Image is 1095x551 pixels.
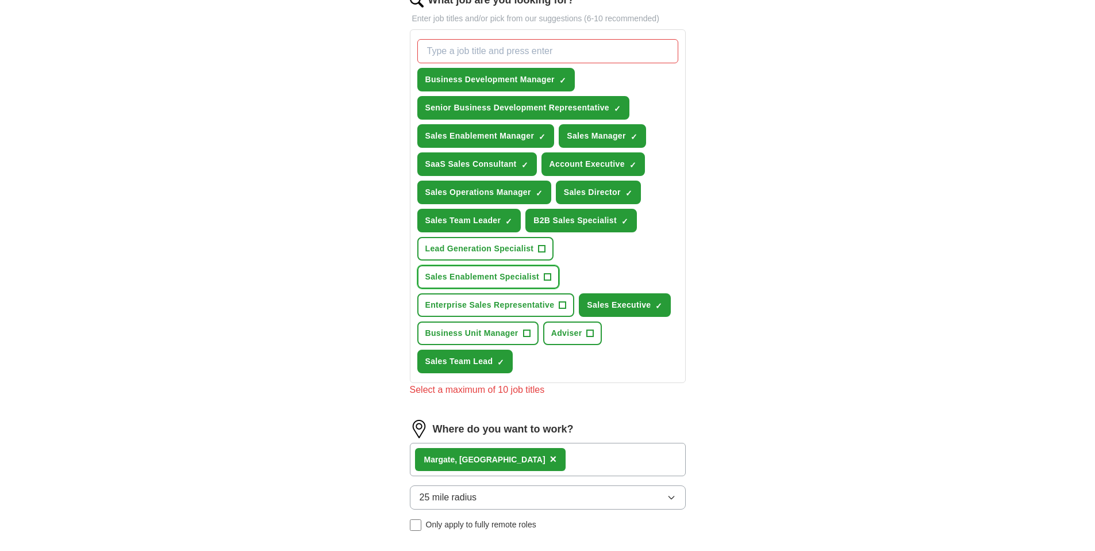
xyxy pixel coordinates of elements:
[536,189,543,198] span: ✓
[417,322,539,345] button: Business Unit Manager
[417,237,554,261] button: Lead Generation Specialist
[425,215,501,227] span: Sales Team Leader
[629,160,636,170] span: ✓
[417,124,555,148] button: Sales Enablement Manager✓
[425,243,534,255] span: Lead Generation Specialist
[559,76,566,85] span: ✓
[426,519,536,531] span: Only apply to fully remote roles
[417,152,537,176] button: SaaS Sales Consultant✓
[425,130,535,142] span: Sales Enablement Manager
[433,422,574,437] label: Where do you want to work?
[543,322,602,345] button: Adviser
[425,158,517,170] span: SaaS Sales Consultant
[425,74,555,86] span: Business Development Manager
[497,358,504,367] span: ✓
[550,158,625,170] span: Account Executive
[505,217,512,226] span: ✓
[587,299,651,311] span: Sales Executive
[410,13,686,25] p: Enter job titles and/or pick from our suggestions (6-10 recommended)
[417,265,560,289] button: Sales Enablement Specialist
[559,124,646,148] button: Sales Manager✓
[556,181,641,204] button: Sales Director✓
[425,327,518,339] span: Business Unit Manager
[550,451,557,468] button: ×
[410,383,686,397] div: Select a maximum of 10 job titles
[410,485,686,510] button: 25 mile radius
[539,132,545,141] span: ✓
[541,152,645,176] button: Account Executive✓
[567,130,626,142] span: Sales Manager
[579,293,671,317] button: Sales Executive✓
[425,186,531,198] span: Sales Operations Manager
[417,209,521,232] button: Sales Team Leader✓
[425,102,609,114] span: Senior Business Development Representative
[550,453,557,465] span: ×
[564,186,621,198] span: Sales Director
[525,209,637,232] button: B2B Sales Specialist✓
[625,189,632,198] span: ✓
[551,327,582,339] span: Adviser
[621,217,628,226] span: ✓
[417,181,551,204] button: Sales Operations Manager✓
[425,299,555,311] span: Enterprise Sales Representative
[417,96,629,120] button: Senior Business Development Representative✓
[533,215,617,227] span: B2B Sales Specialist
[417,293,575,317] button: Enterprise Sales Representative
[417,68,575,91] button: Business Development Manager✓
[417,350,513,373] button: Sales Team Lead✓
[420,491,477,504] span: 25 mile radius
[417,39,678,63] input: Type a job title and press enter
[631,132,637,141] span: ✓
[425,355,493,368] span: Sales Team Lead
[424,454,545,466] div: Margate, [GEOGRAPHIC_DATA]
[655,301,662,311] span: ✓
[425,271,540,283] span: Sales Enablement Specialist
[410,420,428,438] img: location.png
[521,160,528,170] span: ✓
[614,104,621,113] span: ✓
[410,519,421,531] input: Only apply to fully remote roles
